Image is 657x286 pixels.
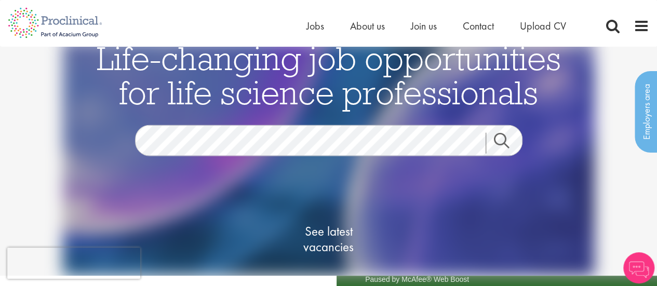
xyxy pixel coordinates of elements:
[7,248,140,279] iframe: reCAPTCHA
[486,133,530,154] a: Job search submit button
[350,19,385,33] a: About us
[520,19,566,33] a: Upload CV
[623,252,654,283] img: Chatbot
[463,19,494,33] a: Contact
[411,19,437,33] a: Join us
[306,19,324,33] a: Jobs
[277,224,381,255] span: See latest vacancies
[62,42,595,276] img: candidate home
[97,37,561,113] span: Life-changing job opportunities for life science professionals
